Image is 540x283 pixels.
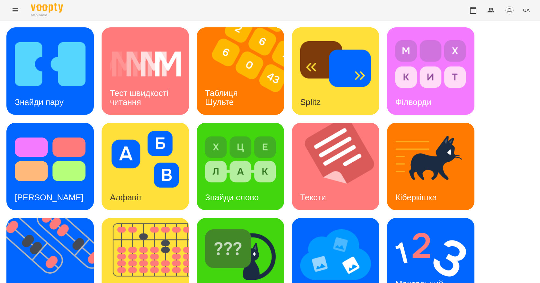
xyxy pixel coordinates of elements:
img: Тексти [292,123,387,210]
h3: Тексти [300,193,326,202]
img: Кіберкішка [395,131,466,188]
span: For Business [31,13,63,17]
h3: Знайди пару [15,97,64,107]
img: Ментальний рахунок [395,226,466,283]
h3: Філворди [395,97,431,107]
a: ФілвордиФілворди [387,27,474,115]
a: АлфавітАлфавіт [102,123,189,210]
a: SplitzSplitz [292,27,379,115]
h3: [PERSON_NAME] [15,193,84,202]
h3: Splitz [300,97,321,107]
img: Алфавіт [110,131,181,188]
a: ТекстиТексти [292,123,379,210]
a: КіберкішкаКіберкішка [387,123,474,210]
img: Знайди Кіберкішку [205,226,276,283]
img: Філворди [395,36,466,92]
h3: Знайди слово [205,193,259,202]
h3: Таблиця Шульте [205,88,240,107]
img: Тест Струпа [15,131,85,188]
h3: Алфавіт [110,193,142,202]
span: UA [523,7,530,14]
h3: Тест швидкості читання [110,88,171,107]
img: Splitz [300,36,371,92]
h3: Кіберкішка [395,193,437,202]
img: Мнемотехніка [300,226,371,283]
a: Тест швидкості читанняТест швидкості читання [102,27,189,115]
a: Знайди паруЗнайди пару [6,27,94,115]
img: Voopty Logo [31,3,63,13]
button: Menu [8,3,23,18]
img: Знайди пару [15,36,85,92]
img: Знайди слово [205,131,276,188]
button: UA [520,4,532,16]
a: Тест Струпа[PERSON_NAME] [6,123,94,210]
a: Таблиця ШультеТаблиця Шульте [197,27,284,115]
img: Тест швидкості читання [110,36,181,92]
a: Знайди словоЗнайди слово [197,123,284,210]
img: avatar_s.png [505,6,514,15]
img: Таблиця Шульте [197,27,292,115]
